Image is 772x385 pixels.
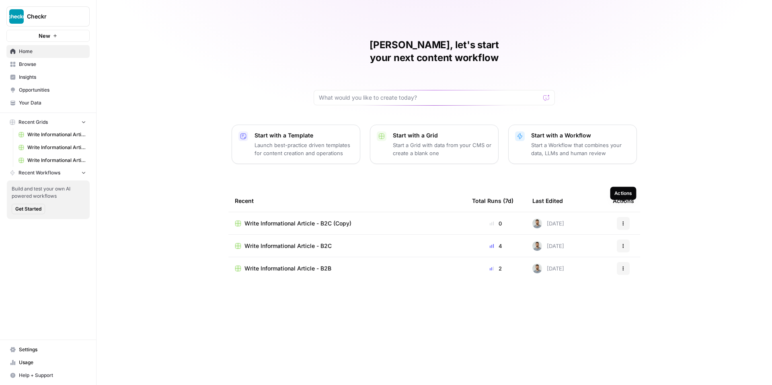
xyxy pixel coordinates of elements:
[19,372,86,379] span: Help + Support
[244,264,331,272] span: Write Informational Article - B2B
[6,71,90,84] a: Insights
[235,242,459,250] a: Write Informational Article - B2C
[532,190,563,212] div: Last Edited
[319,94,540,102] input: What would you like to create today?
[255,131,353,139] p: Start with a Template
[532,219,564,228] div: [DATE]
[27,12,76,20] span: Checkr
[15,141,90,154] a: Write Informational Article - B2B
[19,99,86,106] span: Your Data
[27,131,86,138] span: Write Informational Article - B2C
[6,30,90,42] button: New
[39,32,50,40] span: New
[15,205,41,213] span: Get Started
[12,204,45,214] button: Get Started
[6,6,90,27] button: Workspace: Checkr
[9,9,24,24] img: Checkr Logo
[19,359,86,366] span: Usage
[532,264,564,273] div: [DATE]
[27,144,86,151] span: Write Informational Article - B2B
[6,167,90,179] button: Recent Workflows
[393,131,492,139] p: Start with a Grid
[235,190,459,212] div: Recent
[19,86,86,94] span: Opportunities
[370,125,499,164] button: Start with a GridStart a Grid with data from your CMS or create a blank one
[6,116,90,128] button: Recent Grids
[472,242,519,250] div: 4
[235,219,459,227] a: Write Informational Article - B2C (Copy)
[472,264,519,272] div: 2
[18,119,48,126] span: Recent Grids
[532,219,542,228] img: jatoe7yf5oybih18j1ldwyv3ztfo
[6,96,90,109] a: Your Data
[314,39,555,64] h1: [PERSON_NAME], let's start your next content workflow
[18,169,60,176] span: Recent Workflows
[6,45,90,58] a: Home
[27,157,86,164] span: Write Informational Article - B2C (Copy)
[19,61,86,68] span: Browse
[613,190,634,212] div: Actions
[12,185,85,200] span: Build and test your own AI powered workflows
[532,241,542,251] img: jatoe7yf5oybih18j1ldwyv3ztfo
[255,141,353,157] p: Launch best-practice driven templates for content creation and operations
[19,346,86,353] span: Settings
[15,128,90,141] a: Write Informational Article - B2C
[508,125,637,164] button: Start with a WorkflowStart a Workflow that combines your data, LLMs and human review
[6,356,90,369] a: Usage
[19,48,86,55] span: Home
[15,154,90,167] a: Write Informational Article - B2C (Copy)
[6,58,90,71] a: Browse
[235,264,459,272] a: Write Informational Article - B2B
[532,264,542,273] img: jatoe7yf5oybih18j1ldwyv3ztfo
[6,84,90,96] a: Opportunities
[614,190,632,197] div: Actions
[232,125,360,164] button: Start with a TemplateLaunch best-practice driven templates for content creation and operations
[531,131,630,139] p: Start with a Workflow
[244,242,332,250] span: Write Informational Article - B2C
[532,241,564,251] div: [DATE]
[393,141,492,157] p: Start a Grid with data from your CMS or create a blank one
[19,74,86,81] span: Insights
[531,141,630,157] p: Start a Workflow that combines your data, LLMs and human review
[6,369,90,382] button: Help + Support
[6,343,90,356] a: Settings
[472,190,513,212] div: Total Runs (7d)
[472,219,519,227] div: 0
[244,219,351,227] span: Write Informational Article - B2C (Copy)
